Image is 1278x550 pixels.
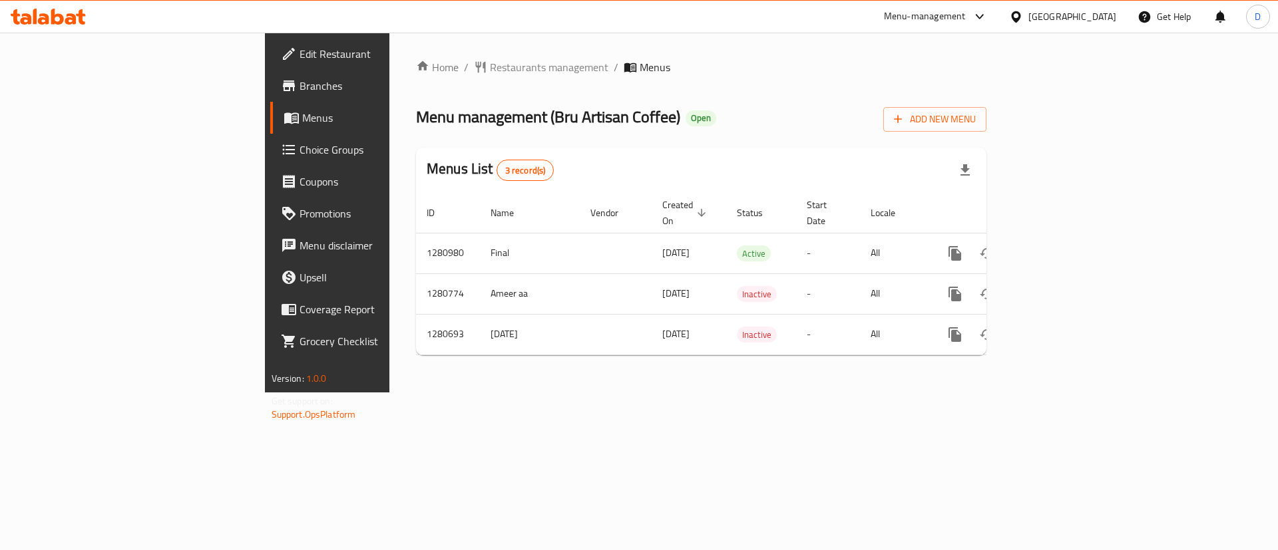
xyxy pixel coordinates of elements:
[686,110,716,126] div: Open
[737,287,777,302] span: Inactive
[272,392,333,410] span: Get support on:
[737,327,777,343] span: Inactive
[662,285,690,302] span: [DATE]
[416,59,986,75] nav: breadcrumb
[871,205,913,221] span: Locale
[884,9,966,25] div: Menu-management
[300,206,468,221] span: Promotions
[480,314,580,354] td: [DATE]
[270,198,479,229] a: Promotions
[949,154,981,186] div: Export file
[662,244,690,261] span: [DATE]
[300,174,468,190] span: Coupons
[270,38,479,70] a: Edit Restaurant
[860,314,929,354] td: All
[686,112,716,124] span: Open
[860,273,929,314] td: All
[929,193,1078,233] th: Actions
[300,237,468,253] span: Menu disclaimer
[480,233,580,273] td: Final
[860,233,929,273] td: All
[1255,9,1261,24] span: D
[490,59,608,75] span: Restaurants management
[480,273,580,314] td: Ameer aa
[416,193,1078,355] table: enhanced table
[270,70,479,102] a: Branches
[614,59,618,75] li: /
[427,159,554,181] h2: Menus List
[883,107,986,132] button: Add New Menu
[300,142,468,158] span: Choice Groups
[270,134,479,166] a: Choice Groups
[971,319,1003,350] button: Change Status
[894,111,976,128] span: Add New Menu
[796,314,860,354] td: -
[300,269,468,285] span: Upsell
[939,319,971,350] button: more
[737,205,780,221] span: Status
[796,233,860,273] td: -
[270,325,479,357] a: Grocery Checklist
[1028,9,1116,24] div: [GEOGRAPHIC_DATA]
[270,261,479,293] a: Upsell
[737,246,771,261] span: Active
[300,46,468,62] span: Edit Restaurant
[491,205,531,221] span: Name
[737,286,777,302] div: Inactive
[300,301,468,317] span: Coverage Report
[270,229,479,261] a: Menu disclaimer
[300,78,468,94] span: Branches
[662,197,710,229] span: Created On
[807,197,844,229] span: Start Date
[427,205,452,221] span: ID
[272,370,304,387] span: Version:
[416,102,680,132] span: Menu management ( Bru Artisan Coffee )
[270,293,479,325] a: Coverage Report
[971,237,1003,269] button: Change Status
[939,278,971,310] button: more
[971,278,1003,310] button: Change Status
[300,333,468,349] span: Grocery Checklist
[497,164,554,177] span: 3 record(s)
[662,325,690,343] span: [DATE]
[497,160,554,181] div: Total records count
[796,273,860,314] td: -
[640,59,670,75] span: Menus
[306,370,327,387] span: 1.0.0
[270,166,479,198] a: Coupons
[270,102,479,134] a: Menus
[590,205,636,221] span: Vendor
[272,406,356,423] a: Support.OpsPlatform
[474,59,608,75] a: Restaurants management
[302,110,468,126] span: Menus
[939,237,971,269] button: more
